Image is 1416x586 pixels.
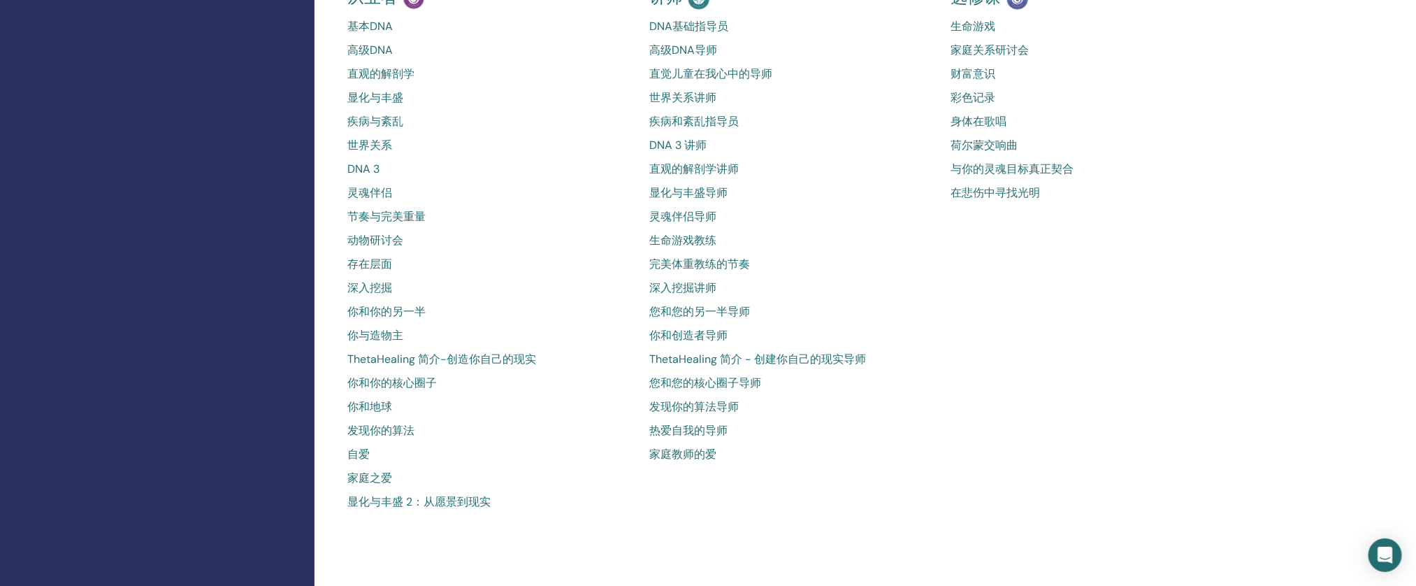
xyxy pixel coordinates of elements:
[951,185,1232,201] a: 在悲伤中寻找光明
[347,66,628,83] a: 直观的解剖学
[951,66,1232,83] a: 财富意识
[347,280,392,295] font: 深入挖掘
[347,376,437,390] font: 你和你的核心圈子
[347,399,628,415] a: 你和地球
[347,114,403,129] font: 疾病与紊乱
[347,494,628,510] a: 显化与丰盛 2：从愿景到现实
[649,423,728,438] font: 热爱自我的导师
[649,137,930,154] a: DNA 3 讲师
[347,137,628,154] a: 世界关系
[347,257,392,271] font: 存在层面
[649,399,930,415] a: 发现你的算法导师
[649,375,930,392] a: 您和您的核心圈子导师
[951,42,1232,59] a: 家庭关系研讨会
[649,303,930,320] a: 您和您的另一半导师
[951,113,1232,130] a: 身体在歌唱
[347,208,628,225] a: 节奏与完美重量
[347,303,628,320] a: 你和你的另一半
[649,257,750,271] font: 完美体重教练的节奏
[347,232,628,249] a: 动物研讨会
[649,185,728,200] font: 显化与丰盛导师
[347,328,403,343] font: 你与造物主
[347,185,628,201] a: 灵魂伴侣
[951,185,1041,200] font: 在悲伤中寻找光明
[649,446,930,463] a: 家庭教师的爱
[649,138,707,152] font: DNA 3 讲师
[347,90,628,106] a: 显化与丰盛
[951,162,1074,176] font: 与你的灵魂目标真正契合
[649,113,930,130] a: 疾病和紊乱指导员
[649,90,716,105] font: 世界关系讲师
[347,470,628,487] a: 家庭之爱
[649,327,930,344] a: 你和创造者导师
[649,352,866,366] font: ThetaHealing 简介 - 创建你自己的现实导师
[347,42,628,59] a: 高级DNA
[347,209,426,224] font: 节奏与完美重量
[347,423,414,438] font: 发现你的算法
[649,208,930,225] a: 灵魂伴侣导师
[1368,538,1402,572] div: 打开 Intercom Messenger
[347,233,403,248] font: 动物研讨会
[649,447,716,462] font: 家庭教师的爱
[951,19,996,34] font: 生命游戏
[347,280,628,296] a: 深入挖掘
[347,18,628,35] a: 基本DNA
[347,161,628,178] a: DNA 3
[347,43,393,57] font: 高级DNA
[347,494,491,509] font: 显化与丰盛 2：从愿景到现实
[347,304,426,319] font: 你和你的另一半
[347,327,628,344] a: 你与造物主
[951,43,1030,57] font: 家庭关系研讨会
[951,18,1232,35] a: 生命游戏
[649,351,930,368] a: ThetaHealing 简介 - 创建你自己的现实导师
[649,280,716,295] font: 深入挖掘讲师
[649,233,716,248] font: 生命游戏教练
[649,256,930,273] a: 完美体重教练的节奏
[347,66,414,81] font: 直观的解剖学
[951,161,1232,178] a: 与你的灵魂目标真正契合
[649,161,930,178] a: 直观的解剖学讲师
[347,185,392,200] font: 灵魂伴侣
[649,19,728,34] font: DNA基础指导员
[347,422,628,439] a: 发现你的算法
[951,66,996,81] font: 财富意识
[649,422,930,439] a: 热爱自我的导师
[649,185,930,201] a: 显化与丰盛导师
[347,90,403,105] font: 显化与丰盛
[649,18,930,35] a: DNA基础指导员
[951,137,1232,154] a: 荷尔蒙交响曲
[347,446,628,463] a: 自爱
[649,376,761,390] font: 您和您的核心圈子导师
[347,471,392,485] font: 家庭之爱
[347,399,392,414] font: 你和地球
[649,328,728,343] font: 你和创造者导师
[347,352,536,366] font: ThetaHealing 简介-创造你自己的现实
[951,114,1007,129] font: 身体在歌唱
[951,90,996,105] font: 彩色记录
[951,138,1018,152] font: 荷尔蒙交响曲
[649,162,739,176] font: 直观的解剖学讲师
[347,351,628,368] a: ThetaHealing 简介-创造你自己的现实
[347,162,380,176] font: DNA 3
[649,209,716,224] font: 灵魂伴侣导师
[649,66,772,81] font: 直觉儿童在我心中的导师
[649,43,717,57] font: 高级DNA导师
[347,375,628,392] a: 你和你的核心圈子
[649,399,739,414] font: 发现你的算法导师
[347,256,628,273] a: 存在层面
[347,138,392,152] font: 世界关系
[649,304,750,319] font: 您和您的另一半导师
[951,90,1232,106] a: 彩色记录
[649,280,930,296] a: 深入挖掘讲师
[649,42,930,59] a: 高级DNA导师
[649,114,739,129] font: 疾病和紊乱指导员
[649,232,930,249] a: 生命游戏教练
[347,447,370,462] font: 自爱
[347,113,628,130] a: 疾病与紊乱
[347,19,393,34] font: 基本DNA
[649,90,930,106] a: 世界关系讲师
[649,66,930,83] a: 直觉儿童在我心中的导师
